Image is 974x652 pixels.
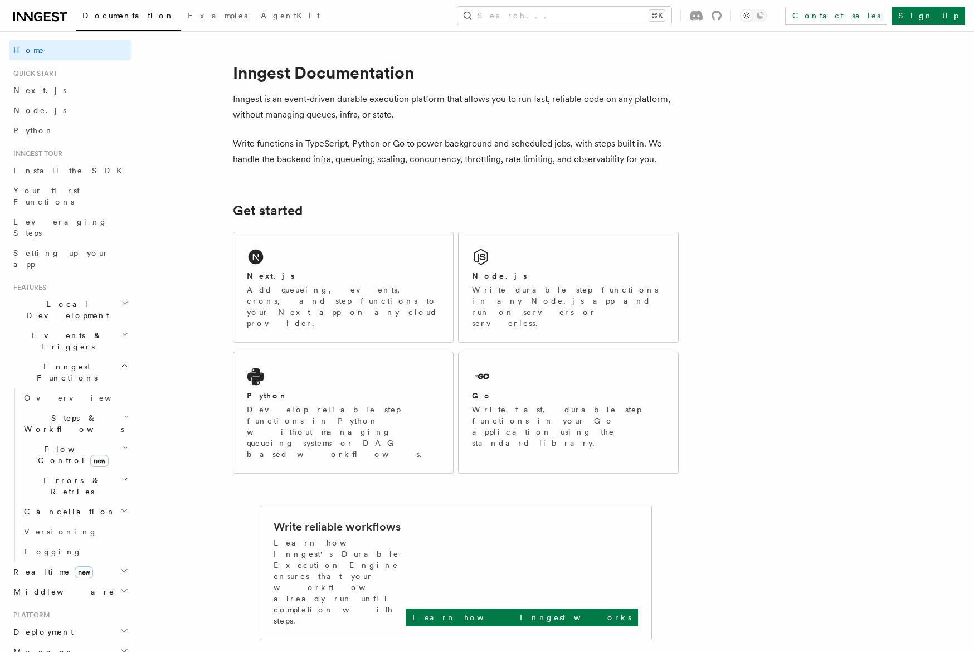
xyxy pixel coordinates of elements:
[233,203,303,218] a: Get started
[9,299,121,321] span: Local Development
[20,502,131,522] button: Cancellation
[13,186,80,206] span: Your first Functions
[472,404,665,449] p: Write fast, durable step functions in your Go application using the standard library.
[274,519,401,534] h2: Write reliable workflows
[188,11,247,20] span: Examples
[13,249,109,269] span: Setting up your app
[24,393,139,402] span: Overview
[9,325,131,357] button: Events & Triggers
[9,626,74,638] span: Deployment
[20,542,131,562] a: Logging
[9,80,131,100] a: Next.js
[406,609,638,626] a: Learn how Inngest works
[9,582,131,602] button: Middleware
[13,45,45,56] span: Home
[13,217,108,237] span: Leveraging Steps
[9,40,131,60] a: Home
[24,527,98,536] span: Versioning
[20,439,131,470] button: Flow Controlnew
[9,586,115,597] span: Middleware
[9,611,50,620] span: Platform
[233,136,679,167] p: Write functions in TypeScript, Python or Go to power background and scheduled jobs, with steps bu...
[9,357,131,388] button: Inngest Functions
[20,408,131,439] button: Steps & Workflows
[24,547,82,556] span: Logging
[90,455,109,467] span: new
[13,126,54,135] span: Python
[76,3,181,31] a: Documentation
[9,562,131,582] button: Realtimenew
[247,284,440,329] p: Add queueing, events, crons, and step functions to your Next app on any cloud provider.
[261,11,320,20] span: AgentKit
[20,412,124,435] span: Steps & Workflows
[13,86,66,95] span: Next.js
[892,7,965,25] a: Sign Up
[20,506,116,517] span: Cancellation
[9,243,131,274] a: Setting up your app
[233,352,454,474] a: PythonDevelop reliable step functions in Python without managing queueing systems or DAG based wo...
[82,11,174,20] span: Documentation
[472,390,492,401] h2: Go
[9,283,46,292] span: Features
[472,284,665,329] p: Write durable step functions in any Node.js app and run on servers or serverless.
[458,232,679,343] a: Node.jsWrite durable step functions in any Node.js app and run on servers or serverless.
[20,475,121,497] span: Errors & Retries
[20,444,123,466] span: Flow Control
[75,566,93,578] span: new
[9,294,131,325] button: Local Development
[13,166,129,175] span: Install the SDK
[649,10,665,21] kbd: ⌘K
[9,149,62,158] span: Inngest tour
[9,181,131,212] a: Your first Functions
[9,100,131,120] a: Node.js
[233,62,679,82] h1: Inngest Documentation
[247,270,295,281] h2: Next.js
[472,270,527,281] h2: Node.js
[785,7,887,25] a: Contact sales
[233,91,679,123] p: Inngest is an event-driven durable execution platform that allows you to run fast, reliable code ...
[20,470,131,502] button: Errors & Retries
[181,3,254,30] a: Examples
[9,212,131,243] a: Leveraging Steps
[9,160,131,181] a: Install the SDK
[9,361,120,383] span: Inngest Functions
[458,352,679,474] a: GoWrite fast, durable step functions in your Go application using the standard library.
[9,69,57,78] span: Quick start
[254,3,327,30] a: AgentKit
[20,388,131,408] a: Overview
[13,106,66,115] span: Node.js
[412,612,631,623] p: Learn how Inngest works
[9,388,131,562] div: Inngest Functions
[9,622,131,642] button: Deployment
[247,404,440,460] p: Develop reliable step functions in Python without managing queueing systems or DAG based workflows.
[233,232,454,343] a: Next.jsAdd queueing, events, crons, and step functions to your Next app on any cloud provider.
[20,522,131,542] a: Versioning
[457,7,671,25] button: Search...⌘K
[9,566,93,577] span: Realtime
[740,9,767,22] button: Toggle dark mode
[9,330,121,352] span: Events & Triggers
[274,537,406,626] p: Learn how Inngest's Durable Execution Engine ensures that your workflow already run until complet...
[9,120,131,140] a: Python
[247,390,288,401] h2: Python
